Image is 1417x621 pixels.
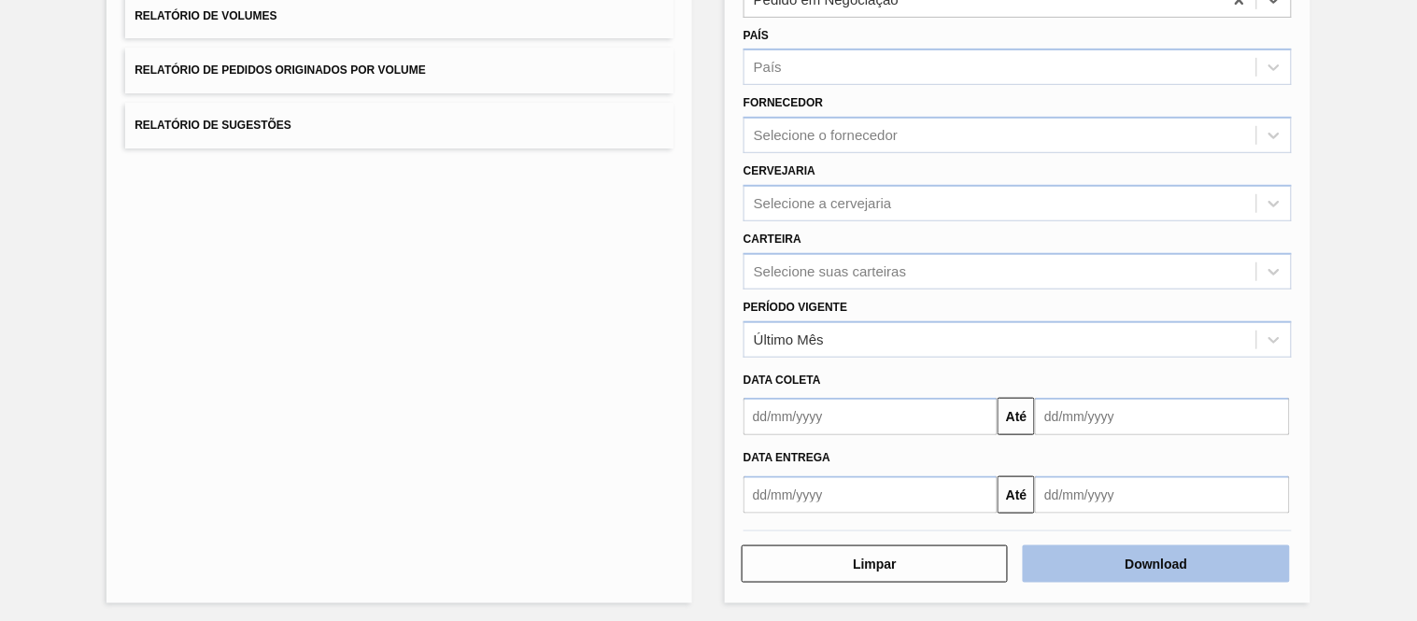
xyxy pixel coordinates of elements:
[135,64,426,77] span: Relatório de Pedidos Originados por Volume
[754,128,898,144] div: Selecione o fornecedor
[754,60,782,76] div: País
[135,9,276,22] span: Relatório de Volumes
[754,263,906,279] div: Selecione suas carteiras
[1035,398,1289,435] input: dd/mm/yyyy
[744,96,823,109] label: Fornecedor
[744,164,815,177] label: Cervejaria
[744,301,847,314] label: Período Vigente
[742,545,1008,583] button: Limpar
[744,374,821,387] span: Data coleta
[125,103,673,148] button: Relatório de Sugestões
[1023,545,1289,583] button: Download
[135,119,291,132] span: Relatório de Sugestões
[754,332,824,347] div: Último Mês
[744,233,801,246] label: Carteira
[754,195,892,211] div: Selecione a cervejaria
[998,398,1035,435] button: Até
[744,476,998,514] input: dd/mm/yyyy
[744,398,998,435] input: dd/mm/yyyy
[1035,476,1289,514] input: dd/mm/yyyy
[125,48,673,93] button: Relatório de Pedidos Originados por Volume
[998,476,1035,514] button: Até
[744,29,769,42] label: País
[744,451,830,464] span: Data entrega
